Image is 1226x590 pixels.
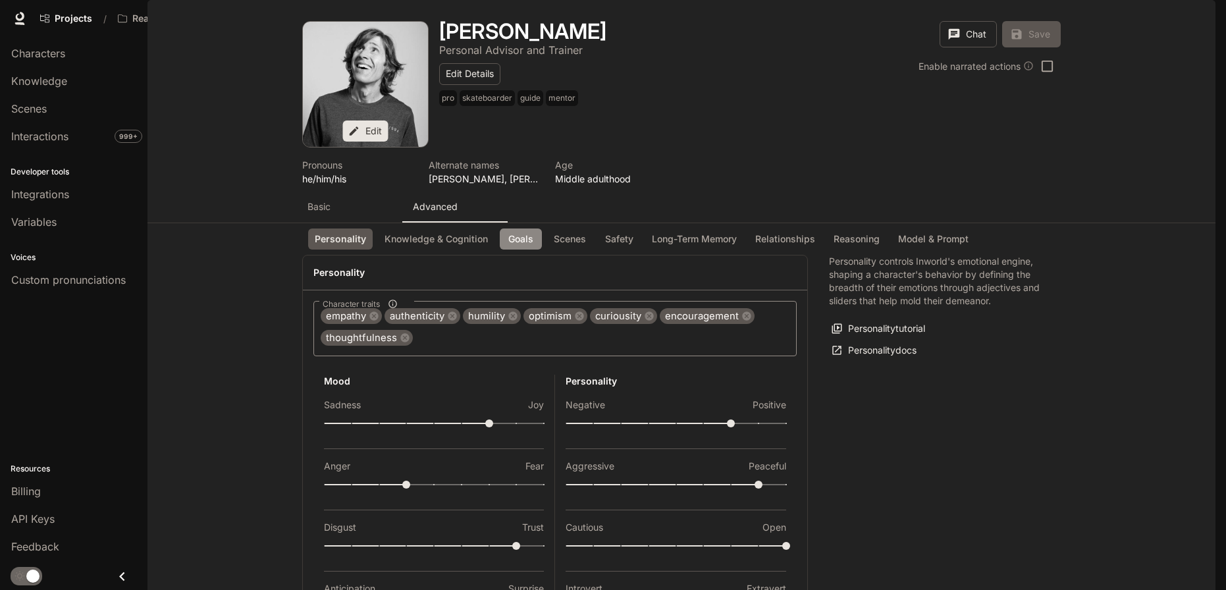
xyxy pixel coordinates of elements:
button: Open character details dialog [555,158,666,186]
p: Personality controls Inworld's emotional engine, shaping a character's behavior by defining the b... [829,255,1040,308]
button: Open character details dialog [439,42,583,58]
p: Aggressive [566,460,614,473]
span: guide [518,90,546,106]
button: Knowledge & Cognition [378,228,494,250]
a: Go to projects [34,5,98,32]
button: Chat [940,21,997,47]
span: optimism [523,309,577,324]
button: Model & Prompt [892,228,975,250]
div: empathy [321,308,382,324]
button: Open character details dialog [439,90,581,111]
div: Enable narrated actions [919,59,1034,73]
div: authenticity [385,308,460,324]
span: authenticity [385,309,450,324]
p: Age [555,158,666,172]
button: Scenes [547,228,593,250]
p: he/him/his [302,172,413,186]
p: Reality Crisis [132,13,192,24]
p: Advanced [413,200,458,213]
span: encouragement [660,309,744,324]
p: Basic [307,200,331,213]
p: Positive [753,398,786,412]
span: curiousity [590,309,647,324]
p: Sadness [324,398,361,412]
p: Pronouns [302,158,413,172]
div: humility [463,308,521,324]
p: Fear [525,460,544,473]
span: pro [439,90,460,106]
p: Anger [324,460,350,473]
h6: Mood [324,375,544,388]
button: Relationships [749,228,822,250]
div: Avatar image [303,22,428,147]
p: [PERSON_NAME], [PERSON_NAME], Mutt [429,172,539,186]
h4: Personality [313,266,797,279]
div: curiousity [590,308,657,324]
span: humility [463,309,510,324]
button: Reasoning [827,228,886,250]
p: pro [442,93,454,103]
p: Open [762,521,786,534]
p: Personal Advisor and Trainer [439,43,583,57]
a: Personalitydocs [829,340,920,362]
p: Negative [566,398,605,412]
span: mentor [546,90,581,106]
p: mentor [548,93,575,103]
span: thoughtfulness [321,331,402,346]
p: Peaceful [749,460,786,473]
span: Character traits [323,298,380,309]
button: Safety [598,228,640,250]
button: Edit Details [439,63,500,85]
div: encouragement [660,308,755,324]
h6: Personality [566,375,786,388]
div: optimism [523,308,587,324]
button: Open character avatar dialog [303,22,428,147]
p: Disgust [324,521,356,534]
button: Personality [308,228,373,250]
button: Open workspace menu [112,5,212,32]
button: Long-Term Memory [645,228,743,250]
span: empathy [321,309,371,324]
button: Open character details dialog [429,158,539,186]
button: Personalitytutorial [829,318,928,340]
span: Projects [55,13,92,24]
button: Goals [500,228,542,250]
p: Trust [522,521,544,534]
button: Edit [343,121,388,142]
h1: [PERSON_NAME] [439,18,606,44]
p: Middle adulthood [555,172,666,186]
div: / [98,12,112,26]
p: Joy [528,398,544,412]
p: Alternate names [429,158,539,172]
div: thoughtfulness [321,330,413,346]
p: Cautious [566,521,603,534]
button: Character traits [384,295,402,313]
button: Open character details dialog [302,158,413,186]
button: Open character details dialog [439,21,606,42]
p: skateboarder [462,93,512,103]
span: skateboarder [460,90,518,106]
p: guide [520,93,541,103]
